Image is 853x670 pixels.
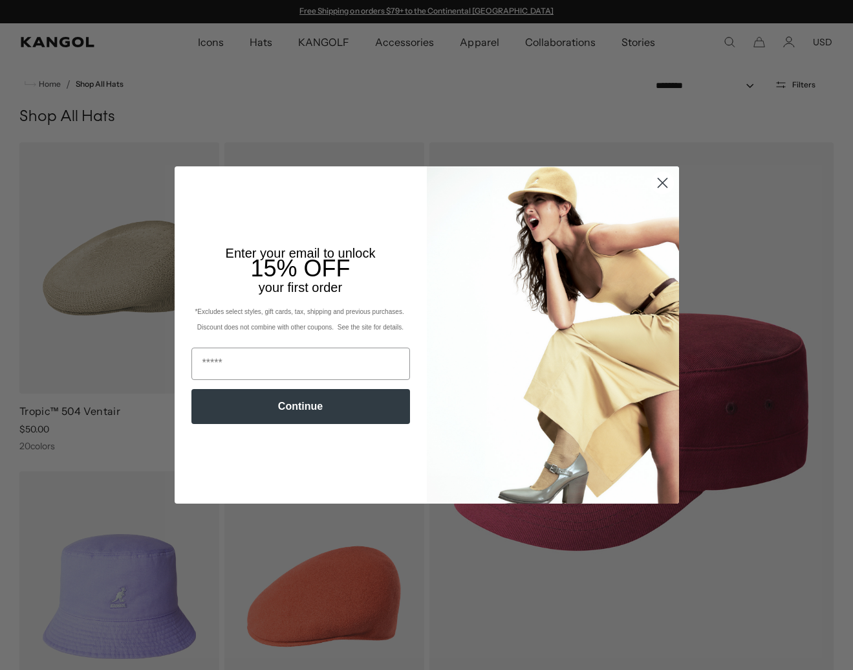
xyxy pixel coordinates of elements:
button: Close dialog [651,172,674,194]
span: your first order [259,280,342,295]
img: 93be19ad-e773-4382-80b9-c9d740c9197f.jpeg [427,166,679,503]
input: Email [191,348,410,380]
span: Enter your email to unlock [226,246,376,260]
span: 15% OFF [250,255,350,282]
span: *Excludes select styles, gift cards, tax, shipping and previous purchases. Discount does not comb... [195,308,405,331]
button: Continue [191,389,410,424]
